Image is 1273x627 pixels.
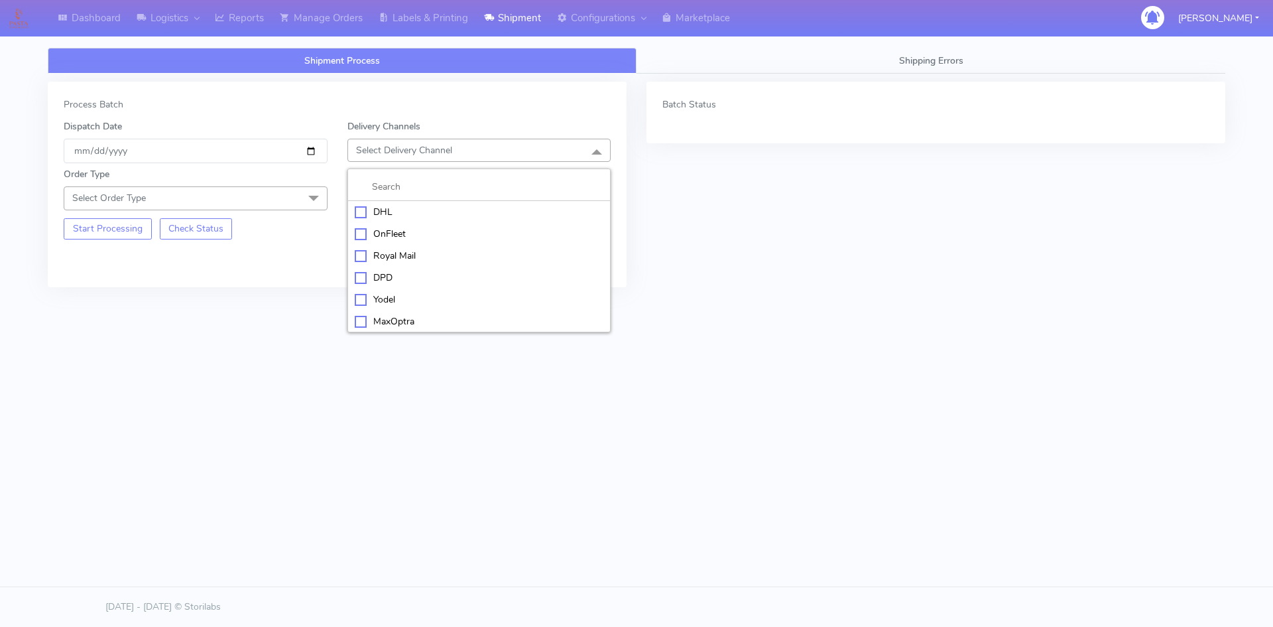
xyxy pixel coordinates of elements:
[347,119,420,133] label: Delivery Channels
[72,192,146,204] span: Select Order Type
[64,119,122,133] label: Dispatch Date
[355,205,604,219] div: DHL
[355,227,604,241] div: OnFleet
[64,98,611,111] div: Process Batch
[355,314,604,328] div: MaxOptra
[355,293,604,307] div: Yodel
[662,98,1209,111] div: Batch Status
[355,271,604,285] div: DPD
[160,218,233,240] button: Check Status
[355,180,604,194] input: multiselect-search
[356,144,452,157] span: Select Delivery Channel
[48,48,1225,74] ul: Tabs
[64,167,109,181] label: Order Type
[1168,5,1269,32] button: [PERSON_NAME]
[355,249,604,263] div: Royal Mail
[304,54,380,67] span: Shipment Process
[899,54,963,67] span: Shipping Errors
[64,218,152,240] button: Start Processing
